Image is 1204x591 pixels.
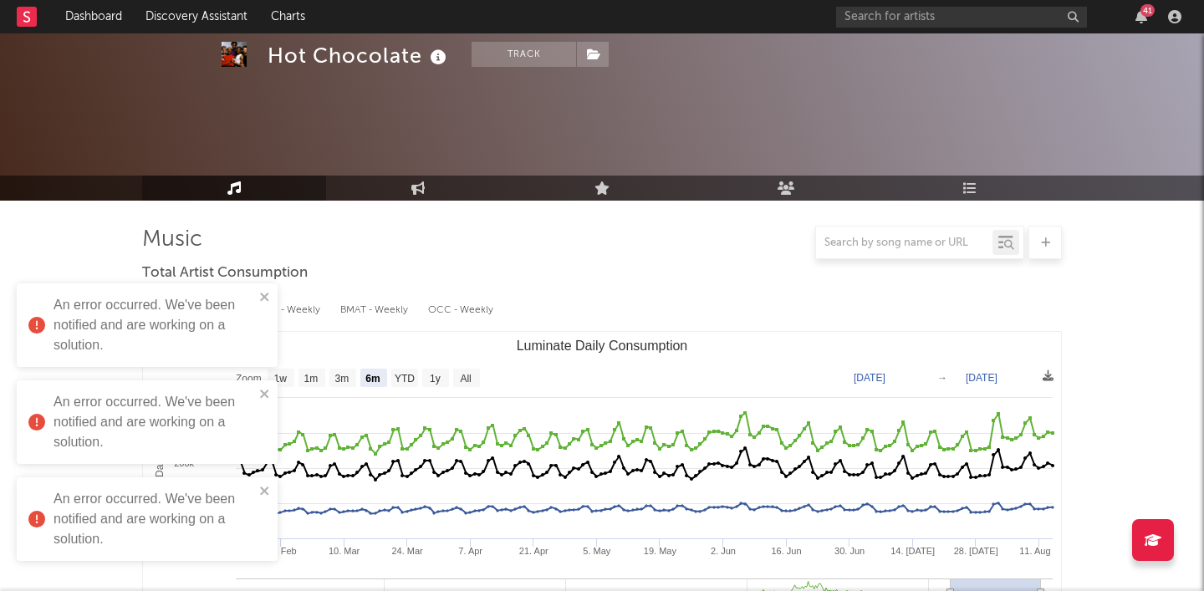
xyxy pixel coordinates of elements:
[771,546,801,556] text: 16. Jun
[1019,546,1050,556] text: 11. Aug
[259,387,271,403] button: close
[1135,10,1147,23] button: 41
[937,372,947,384] text: →
[519,546,548,556] text: 21. Apr
[517,339,688,353] text: Luminate Daily Consumption
[836,7,1087,28] input: Search for artists
[142,263,308,283] span: Total Artist Consumption
[365,373,380,385] text: 6m
[460,373,471,385] text: All
[711,546,736,556] text: 2. Jun
[340,296,411,324] div: BMAT - Weekly
[1140,4,1155,17] div: 41
[395,373,415,385] text: YTD
[644,546,677,556] text: 19. May
[834,546,865,556] text: 30. Jun
[854,372,885,384] text: [DATE]
[54,489,254,549] div: An error occurred. We've been notified and are working on a solution.
[259,484,271,500] button: close
[335,373,349,385] text: 3m
[458,546,482,556] text: 7. Apr
[259,290,271,306] button: close
[966,372,997,384] text: [DATE]
[329,546,360,556] text: 10. Mar
[430,373,441,385] text: 1y
[54,392,254,452] div: An error occurred. We've been notified and are working on a solution.
[954,546,998,556] text: 28. [DATE]
[816,237,992,250] input: Search by song name or URL
[54,295,254,355] div: An error occurred. We've been notified and are working on a solution.
[265,546,296,556] text: 24. Feb
[583,546,611,556] text: 5. May
[890,546,935,556] text: 14. [DATE]
[428,296,495,324] div: OCC - Weekly
[472,42,576,67] button: Track
[268,42,451,69] div: Hot Chocolate
[391,546,423,556] text: 24. Mar
[304,373,319,385] text: 1m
